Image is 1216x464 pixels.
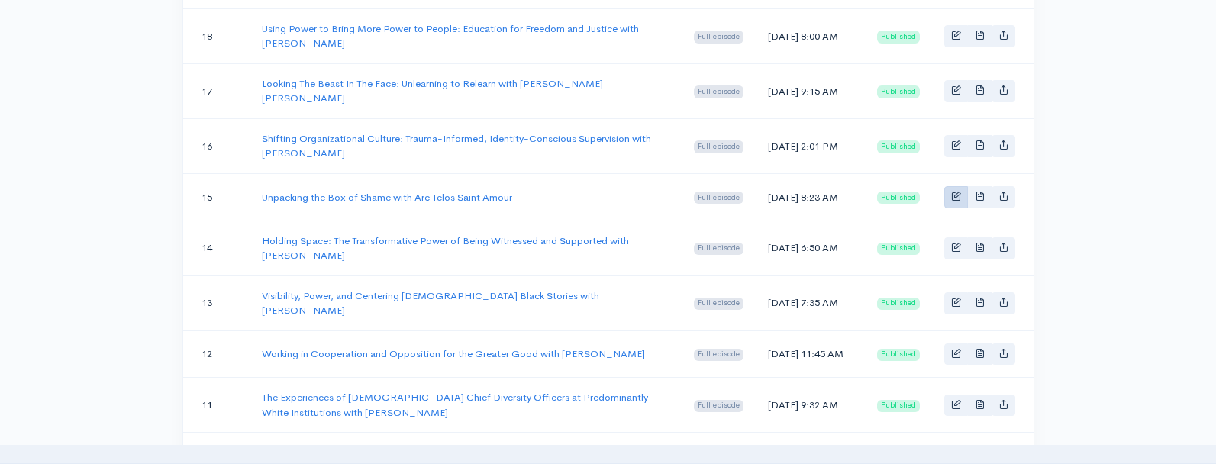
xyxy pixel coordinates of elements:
[756,173,865,221] td: [DATE] 8:23 AM
[694,298,743,310] span: Full episode
[183,221,250,275] td: 14
[944,25,1015,47] div: Basic example
[262,77,603,105] a: Looking The Beast In The Face: Unlearning to Relearn with [PERSON_NAME] [PERSON_NAME]
[944,237,1015,259] div: Basic example
[183,8,250,63] td: 18
[877,349,920,361] span: Published
[262,347,645,360] a: Working in Cooperation and Opposition for the Greater Good with [PERSON_NAME]
[756,275,865,330] td: [DATE] 7:35 AM
[944,343,1015,366] div: Basic example
[262,132,651,160] a: Shifting Organizational Culture: Trauma-Informed, Identity-Conscious Supervision with [PERSON_NAME]
[183,118,250,173] td: 16
[262,289,599,317] a: Visibility, Power, and Centering [DEMOGRAPHIC_DATA] Black Stories with [PERSON_NAME]
[694,243,743,255] span: Full episode
[877,85,920,98] span: Published
[944,292,1015,314] div: Basic example
[694,140,743,153] span: Full episode
[183,330,250,378] td: 12
[877,140,920,153] span: Published
[756,8,865,63] td: [DATE] 8:00 AM
[262,191,512,204] a: Unpacking the Box of Shame with Arc Telos Saint Amour
[756,118,865,173] td: [DATE] 2:01 PM
[756,63,865,118] td: [DATE] 9:15 AM
[877,243,920,255] span: Published
[944,395,1015,417] div: Basic example
[262,234,629,263] a: Holding Space: The Transformative Power of Being Witnessed and Supported with [PERSON_NAME]
[262,391,648,419] a: The Experiences of [DEMOGRAPHIC_DATA] Chief Diversity Officers at Predominantly White Institution...
[694,400,743,412] span: Full episode
[944,186,1015,208] div: Basic example
[694,192,743,204] span: Full episode
[756,330,865,378] td: [DATE] 11:45 AM
[877,400,920,412] span: Published
[183,275,250,330] td: 13
[262,22,639,50] a: Using Power to Bring More Power to People: Education for Freedom and Justice with [PERSON_NAME]
[183,378,250,433] td: 11
[756,221,865,275] td: [DATE] 6:50 AM
[694,31,743,43] span: Full episode
[694,85,743,98] span: Full episode
[694,349,743,361] span: Full episode
[877,298,920,310] span: Published
[183,63,250,118] td: 17
[183,173,250,221] td: 15
[944,80,1015,102] div: Basic example
[944,135,1015,157] div: Basic example
[877,192,920,204] span: Published
[756,378,865,433] td: [DATE] 9:32 AM
[877,31,920,43] span: Published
